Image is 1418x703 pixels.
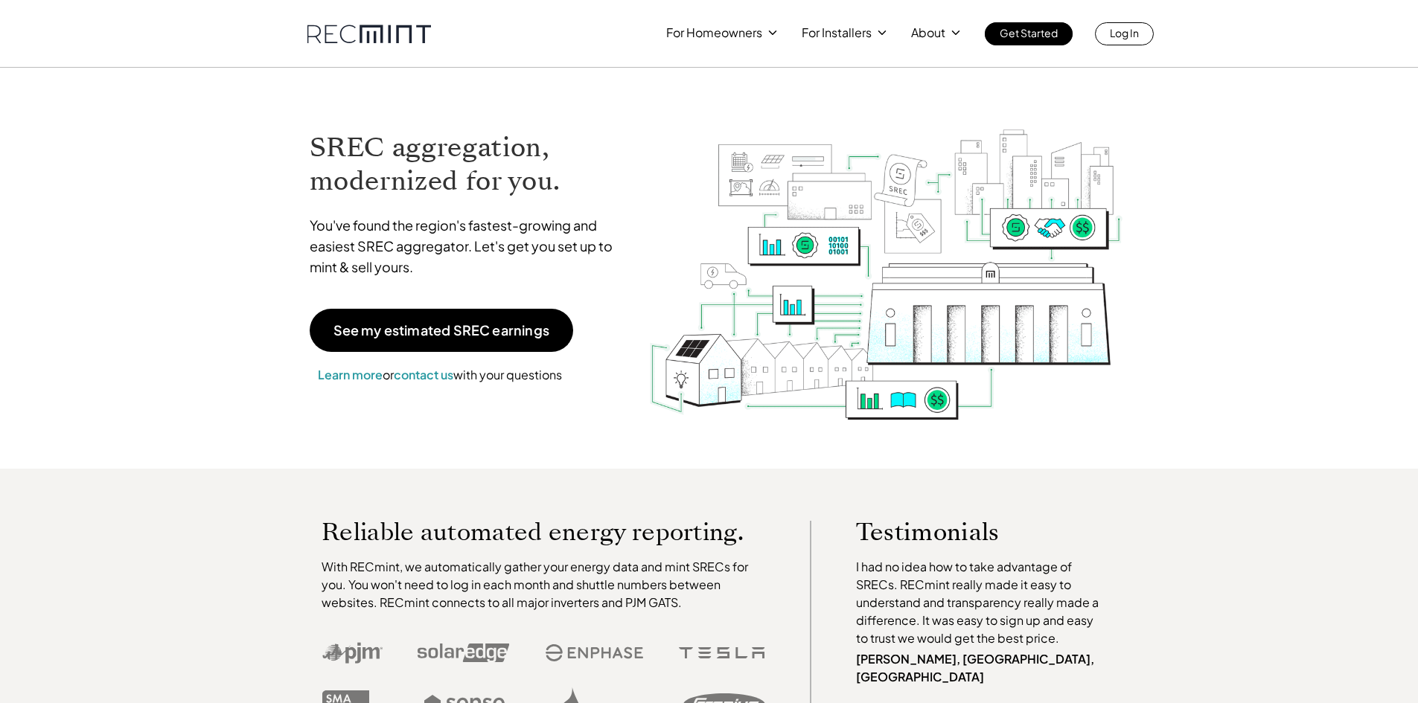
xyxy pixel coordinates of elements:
p: or with your questions [310,365,570,385]
p: Log In [1110,22,1139,43]
p: For Homeowners [666,22,762,43]
p: For Installers [802,22,872,43]
p: Testimonials [856,521,1078,543]
p: See my estimated SREC earnings [333,324,549,337]
p: Get Started [1000,22,1058,43]
p: [PERSON_NAME], [GEOGRAPHIC_DATA], [GEOGRAPHIC_DATA] [856,650,1106,686]
p: I had no idea how to take advantage of SRECs. RECmint really made it easy to understand and trans... [856,558,1106,647]
p: With RECmint, we automatically gather your energy data and mint SRECs for you. You won't need to ... [322,558,765,611]
a: Get Started [985,22,1073,45]
a: contact us [394,367,453,382]
img: RECmint value cycle [648,90,1123,424]
a: Learn more [318,367,383,382]
a: Log In [1095,22,1154,45]
a: See my estimated SREC earnings [310,309,573,352]
p: About [911,22,945,43]
p: Reliable automated energy reporting. [322,521,765,543]
p: You've found the region's fastest-growing and easiest SREC aggregator. Let's get you set up to mi... [310,215,627,277]
h1: SREC aggregation, modernized for you. [310,131,627,198]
